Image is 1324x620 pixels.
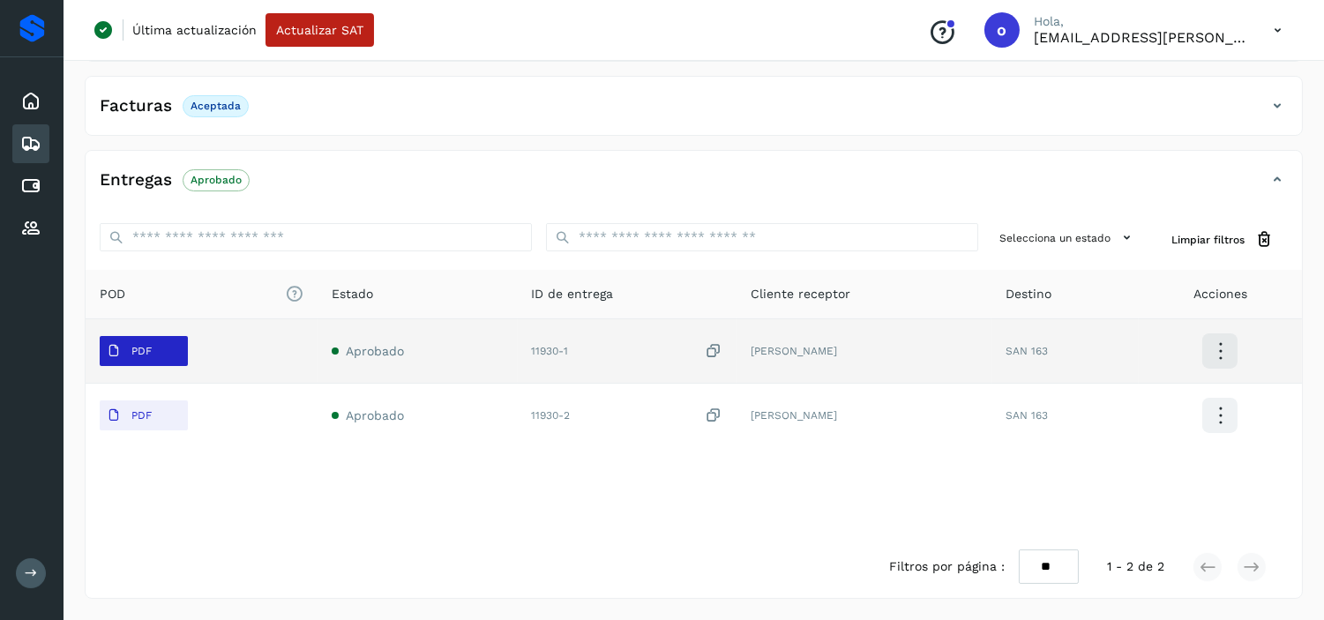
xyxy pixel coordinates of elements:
[132,22,257,38] p: Última actualización
[12,82,49,121] div: Inicio
[86,91,1302,135] div: FacturasAceptada
[100,400,188,430] button: PDF
[1157,223,1288,256] button: Limpiar filtros
[1034,14,1245,29] p: Hola,
[991,319,1139,384] td: SAN 163
[992,223,1143,252] button: Selecciona un estado
[737,319,991,384] td: [PERSON_NAME]
[332,285,373,303] span: Estado
[1193,285,1247,303] span: Acciones
[100,336,188,366] button: PDF
[100,170,172,190] h4: Entregas
[751,285,850,303] span: Cliente receptor
[889,557,1005,576] span: Filtros por página :
[191,174,242,186] p: Aprobado
[12,124,49,163] div: Embarques
[346,344,404,358] span: Aprobado
[276,24,363,36] span: Actualizar SAT
[100,285,303,303] span: POD
[100,96,172,116] h4: Facturas
[191,100,241,112] p: Aceptada
[532,285,614,303] span: ID de entrega
[1171,232,1245,248] span: Limpiar filtros
[346,408,404,422] span: Aprobado
[532,407,723,425] div: 11930-2
[1034,29,1245,46] p: ops.lozano@solvento.mx
[12,209,49,248] div: Proveedores
[131,409,152,422] p: PDF
[131,345,152,357] p: PDF
[1006,285,1051,303] span: Destino
[991,384,1139,447] td: SAN 163
[86,165,1302,209] div: EntregasAprobado
[266,13,374,47] button: Actualizar SAT
[12,167,49,205] div: Cuentas por pagar
[737,384,991,447] td: [PERSON_NAME]
[532,342,723,361] div: 11930-1
[1107,557,1164,576] span: 1 - 2 de 2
